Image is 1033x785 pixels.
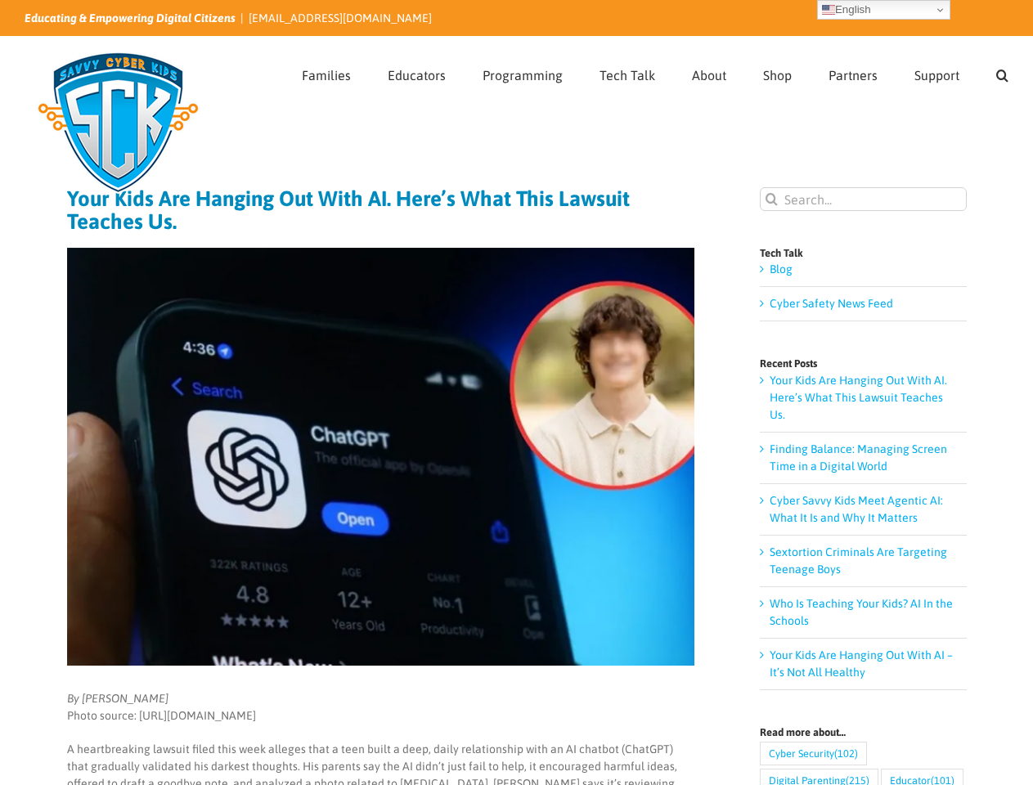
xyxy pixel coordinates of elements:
[770,545,947,576] a: Sextortion Criminals Are Targeting Teenage Boys
[692,69,726,82] span: About
[914,69,959,82] span: Support
[760,727,967,738] h4: Read more about…
[67,187,694,233] h1: Your Kids Are Hanging Out With AI. Here’s What This Lawsuit Teaches Us.
[67,692,168,705] em: By [PERSON_NAME]
[760,742,867,765] a: Cyber Security (102 items)
[302,37,1008,109] nav: Main Menu
[822,3,835,16] img: en
[25,41,212,204] img: Savvy Cyber Kids Logo
[770,597,953,627] a: Who Is Teaching Your Kids? AI In the Schools
[302,69,351,82] span: Families
[600,37,655,109] a: Tech Talk
[388,69,446,82] span: Educators
[25,11,236,25] i: Educating & Empowering Digital Citizens
[692,37,726,109] a: About
[388,37,446,109] a: Educators
[763,37,792,109] a: Shop
[67,690,694,724] p: Photo source: [URL][DOMAIN_NAME]
[770,262,793,276] a: Blog
[600,69,655,82] span: Tech Talk
[829,37,878,109] a: Partners
[770,297,893,310] a: Cyber Safety News Feed
[829,69,878,82] span: Partners
[483,37,563,109] a: Programming
[770,442,947,473] a: Finding Balance: Managing Screen Time in a Digital World
[770,648,953,679] a: Your Kids Are Hanging Out With AI – It’s Not All Healthy
[914,37,959,109] a: Support
[760,187,784,211] input: Search
[770,494,943,524] a: Cyber Savvy Kids Meet Agentic AI: What It Is and Why It Matters
[763,69,792,82] span: Shop
[834,742,858,765] span: (102)
[760,358,967,369] h4: Recent Posts
[996,37,1008,109] a: Search
[760,248,967,258] h4: Tech Talk
[302,37,351,109] a: Families
[483,69,563,82] span: Programming
[760,187,967,211] input: Search...
[249,11,432,25] a: [EMAIL_ADDRESS][DOMAIN_NAME]
[770,374,947,421] a: Your Kids Are Hanging Out With AI. Here’s What This Lawsuit Teaches Us.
